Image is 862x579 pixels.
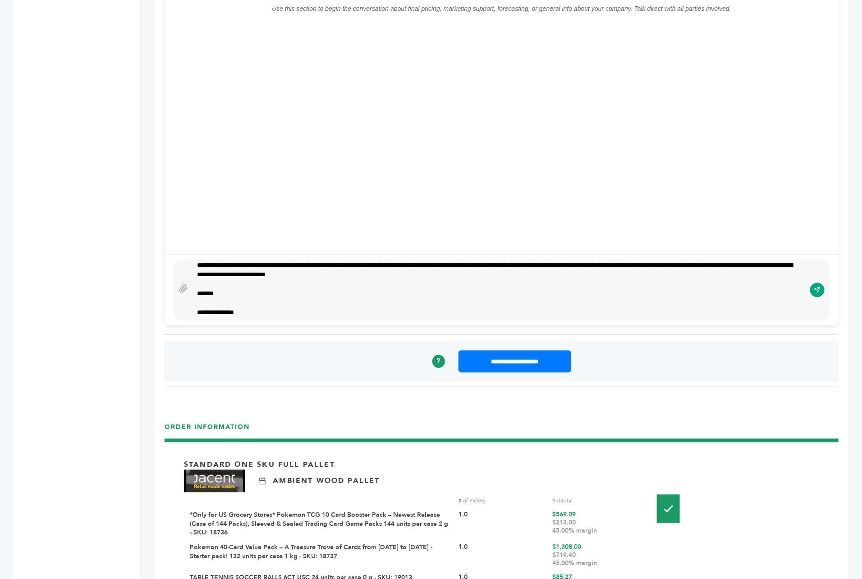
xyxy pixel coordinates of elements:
[432,355,445,368] a: ?
[184,460,335,470] p: Standard One Sku Full Pallet
[553,552,640,568] div: $719.40 45.00% margin
[259,478,266,485] img: Ambient
[657,495,680,523] img: Pallet-Icons-01.png
[553,511,640,538] div: $569.09
[190,511,448,537] a: *Only for US Grocery Stores* Pokemon TCG 10 Card Booster Pack – Newest Release (Case of 144 Packs...
[184,470,245,492] img: Brand Name
[459,543,546,568] div: 1.0
[273,476,380,486] p: Ambient Wood Pallet
[459,497,546,505] div: # of Pallets
[190,543,432,561] a: Pokemon 40-Card Value Pack – A Treasure Trove of Cards from [DATE] to [DATE] - Starter pack! 132 ...
[459,511,546,538] div: 1.0
[553,497,640,505] div: Subtotal
[165,423,839,439] h3: ORDER INFORMATION
[183,3,821,14] p: Use this section to begin the conversation about final pricing, marketing support, forecasting, o...
[553,519,640,535] div: $313.00 45.00% margin
[553,543,640,568] div: $1,308.00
